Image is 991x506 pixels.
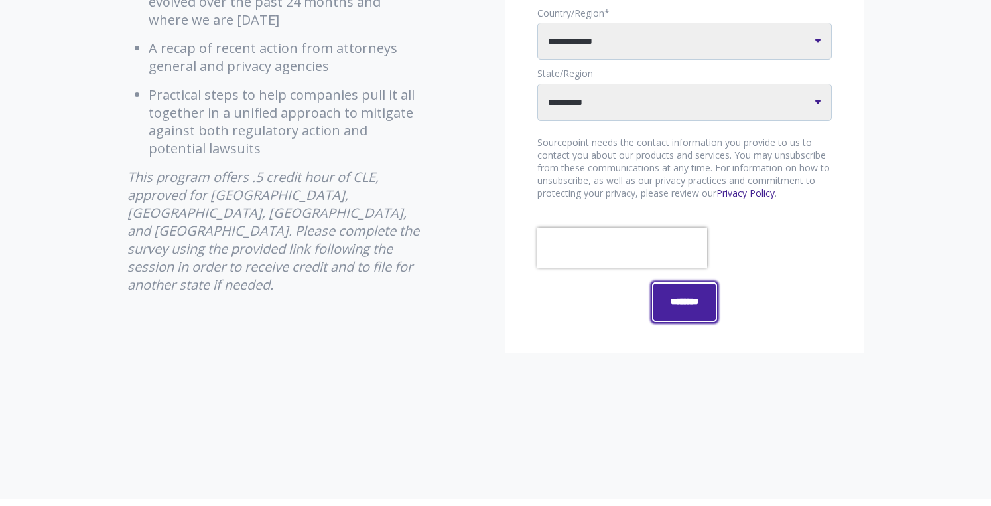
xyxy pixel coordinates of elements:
[537,228,707,268] iframe: reCAPTCHA
[149,39,423,75] li: A recap of recent action from attorneys general and privacy agencies
[537,7,604,19] span: Country/Region
[149,86,423,157] li: Practical steps to help companies pull it all together in a unified approach to mitigate against ...
[127,168,419,294] em: This program offers .5 credit hour of CLE, approved for [GEOGRAPHIC_DATA], [GEOGRAPHIC_DATA], [GE...
[716,187,775,199] a: Privacy Policy
[537,67,593,80] span: State/Region
[537,137,832,200] p: Sourcepoint needs the contact information you provide to us to contact you about our products and...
